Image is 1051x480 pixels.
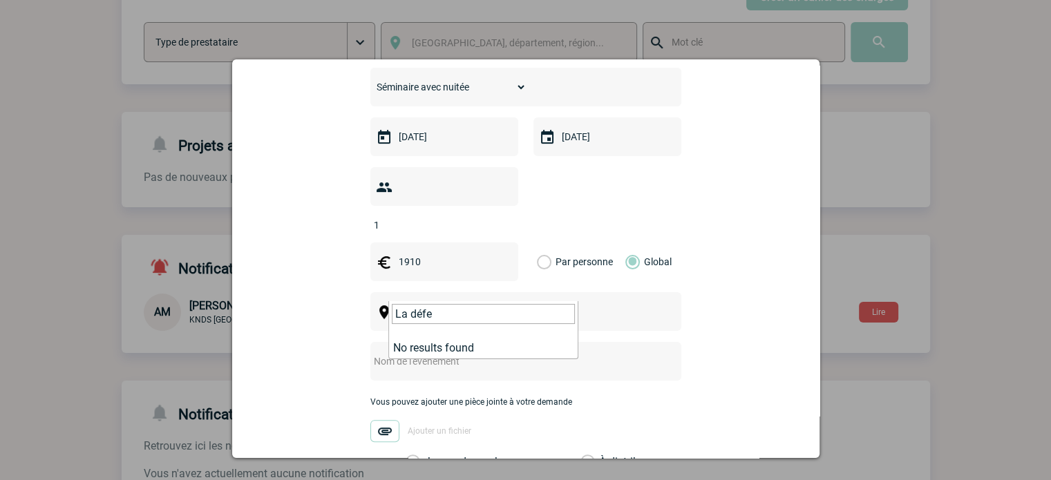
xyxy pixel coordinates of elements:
label: Je prends en charge [406,455,429,469]
p: Vous pouvez ajouter une pièce jointe à votre demande [370,397,681,407]
label: À distribuer [580,455,595,469]
label: Par personne [537,242,552,281]
li: No results found [389,337,578,358]
input: Date de fin [558,128,654,146]
input: Budget HT [395,253,491,271]
span: Ajouter un fichier [408,427,471,436]
input: Nom de l'événement [370,352,645,370]
input: Date de début [395,128,491,146]
label: Global [625,242,634,281]
input: Nombre de participants [370,216,500,234]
